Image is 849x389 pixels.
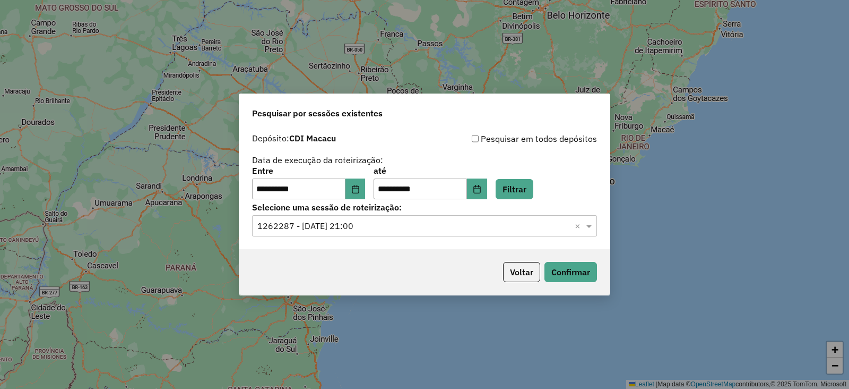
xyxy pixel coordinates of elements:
div: Pesquisar em todos depósitos [424,132,597,145]
button: Filtrar [496,179,533,199]
button: Confirmar [544,262,597,282]
label: até [374,164,487,177]
button: Choose Date [467,179,487,200]
label: Selecione uma sessão de roteirização: [252,201,597,214]
button: Voltar [503,262,540,282]
button: Choose Date [345,179,366,200]
label: Depósito: [252,132,336,145]
label: Data de execução da roteirização: [252,154,383,166]
label: Entre [252,164,365,177]
strong: CDI Macacu [289,133,336,143]
span: Clear all [575,219,584,232]
span: Pesquisar por sessões existentes [252,107,383,120]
